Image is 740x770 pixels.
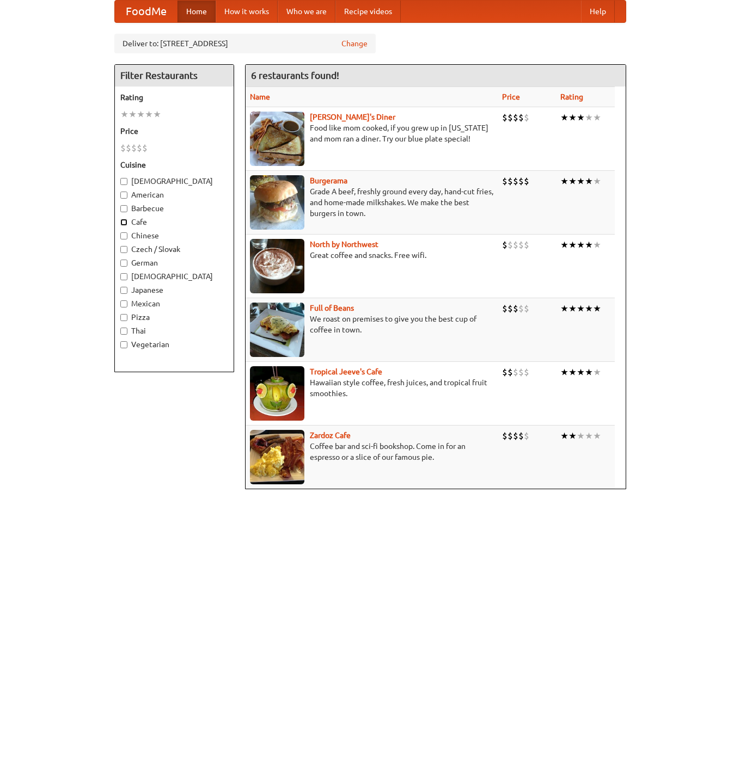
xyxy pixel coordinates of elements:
[114,34,376,53] div: Deliver to: [STREET_ADDRESS]
[507,239,513,251] li: $
[120,189,228,200] label: American
[120,271,228,282] label: [DEMOGRAPHIC_DATA]
[310,176,347,185] a: Burgerama
[278,1,335,22] a: Who we are
[568,239,577,251] li: ★
[120,232,127,239] input: Chinese
[310,431,351,440] a: Zardoz Cafe
[568,303,577,315] li: ★
[250,122,493,144] p: Food like mom cooked, if you grew up in [US_STATE] and mom ran a diner. Try our blue plate special!
[153,108,161,120] li: ★
[524,430,529,442] li: $
[513,430,518,442] li: $
[120,217,228,227] label: Cafe
[120,178,127,185] input: [DEMOGRAPHIC_DATA]
[507,430,513,442] li: $
[585,430,593,442] li: ★
[560,175,568,187] li: ★
[518,366,524,378] li: $
[577,112,585,124] li: ★
[513,239,518,251] li: $
[120,300,127,307] input: Mexican
[131,142,137,154] li: $
[593,430,601,442] li: ★
[502,366,507,378] li: $
[593,175,601,187] li: ★
[524,112,529,124] li: $
[120,205,127,212] input: Barbecue
[178,1,216,22] a: Home
[502,239,507,251] li: $
[513,112,518,124] li: $
[120,126,228,137] h5: Price
[524,175,529,187] li: $
[593,112,601,124] li: ★
[507,175,513,187] li: $
[126,142,131,154] li: $
[310,113,395,121] a: [PERSON_NAME]'s Diner
[585,303,593,315] li: ★
[250,239,304,293] img: north.jpg
[250,430,304,484] img: zardoz.jpg
[577,303,585,315] li: ★
[577,430,585,442] li: ★
[120,142,126,154] li: $
[250,313,493,335] p: We roast on premises to give you the best cup of coffee in town.
[585,239,593,251] li: ★
[120,246,127,253] input: Czech / Slovak
[250,441,493,463] p: Coffee bar and sci-fi bookshop. Come in for an espresso or a slice of our famous pie.
[581,1,615,22] a: Help
[560,430,568,442] li: ★
[310,304,354,312] a: Full of Beans
[120,92,228,103] h5: Rating
[560,239,568,251] li: ★
[341,38,368,49] a: Change
[120,312,228,323] label: Pizza
[251,70,339,81] ng-pluralize: 6 restaurants found!
[120,192,127,199] input: American
[560,303,568,315] li: ★
[120,257,228,268] label: German
[568,175,577,187] li: ★
[115,1,178,22] a: FoodMe
[120,273,127,280] input: [DEMOGRAPHIC_DATA]
[120,328,127,335] input: Thai
[507,303,513,315] li: $
[513,303,518,315] li: $
[250,366,304,421] img: jeeves.jpg
[120,203,228,214] label: Barbecue
[120,298,228,309] label: Mexican
[585,366,593,378] li: ★
[568,366,577,378] li: ★
[120,325,228,336] label: Thai
[310,240,378,249] a: North by Northwest
[502,175,507,187] li: $
[524,366,529,378] li: $
[137,142,142,154] li: $
[250,250,493,261] p: Great coffee and snacks. Free wifi.
[568,430,577,442] li: ★
[577,175,585,187] li: ★
[577,239,585,251] li: ★
[310,367,382,376] a: Tropical Jeeve's Cafe
[216,1,278,22] a: How it works
[145,108,153,120] li: ★
[518,239,524,251] li: $
[120,176,228,187] label: [DEMOGRAPHIC_DATA]
[568,112,577,124] li: ★
[593,366,601,378] li: ★
[518,175,524,187] li: $
[120,159,228,170] h5: Cuisine
[250,112,304,166] img: sallys.jpg
[518,430,524,442] li: $
[585,112,593,124] li: ★
[593,239,601,251] li: ★
[502,112,507,124] li: $
[250,93,270,101] a: Name
[524,239,529,251] li: $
